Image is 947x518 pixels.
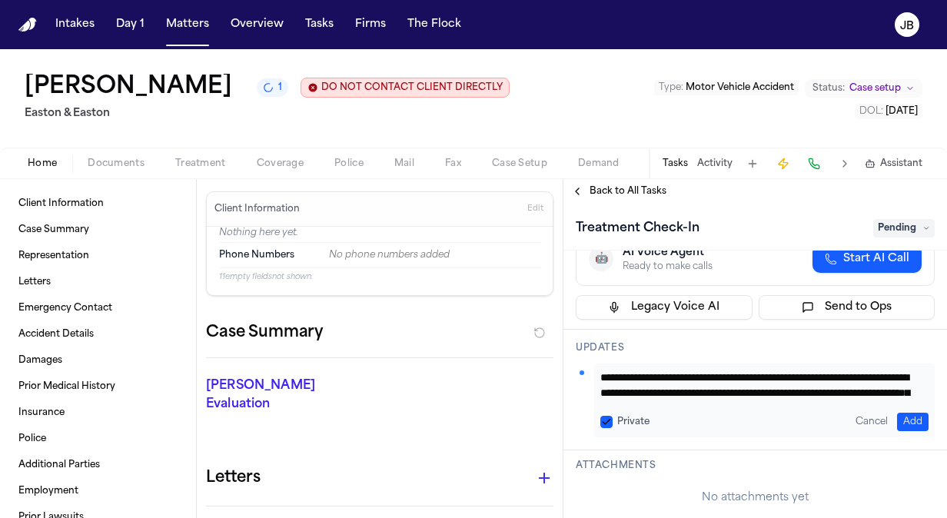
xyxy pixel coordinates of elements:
button: Day 1 [110,11,151,38]
textarea: Add your update [600,370,917,400]
button: Edit matter name [25,74,232,101]
a: Emergency Contact [12,296,184,320]
span: 🤖 [595,251,608,267]
span: Police [334,158,364,170]
div: No attachments yet [576,490,935,506]
a: Letters [12,270,184,294]
button: Add Task [742,153,763,174]
div: AI Voice Agent [623,245,713,261]
a: Damages [12,348,184,373]
a: Client Information [12,191,184,216]
h1: [PERSON_NAME] [25,74,232,101]
div: No phone numbers added [329,249,540,261]
span: Type : [659,83,683,92]
h2: Case Summary [206,320,323,345]
span: Case setup [849,82,901,95]
a: Accident Details [12,322,184,347]
button: Tasks [299,11,340,38]
p: [PERSON_NAME] Evaluation [206,377,310,413]
h3: Client Information [211,203,303,215]
span: Start AI Call [843,251,909,267]
h1: Treatment Check-In [570,216,706,241]
button: Send to Ops [759,295,935,320]
span: Fax [445,158,461,170]
button: Overview [224,11,290,38]
button: Activity [697,158,733,170]
a: Prior Medical History [12,374,184,399]
button: Edit Type: Motor Vehicle Accident [654,80,799,95]
img: Finch Logo [18,18,37,32]
span: Coverage [257,158,304,170]
a: Additional Parties [12,453,184,477]
span: DO NOT CONTACT CLIENT DIRECTLY [321,81,503,94]
button: 1 active task [257,78,288,97]
p: Nothing here yet. [219,227,540,242]
span: Mail [394,158,414,170]
button: Cancel [849,413,894,431]
span: [DATE] [886,107,918,116]
span: 1 [278,81,282,94]
span: Assistant [880,158,922,170]
button: Add [897,413,929,431]
button: Make a Call [803,153,825,174]
span: Demand [578,158,620,170]
span: Edit [527,204,543,214]
button: The Flock [401,11,467,38]
h3: Updates [576,342,935,354]
button: Start AI Call [812,245,922,273]
button: Edit DOL: 2025-07-21 [855,104,922,119]
button: Create Immediate Task [773,153,794,174]
button: Change status from Case setup [805,79,922,98]
span: Treatment [175,158,226,170]
div: Ready to make calls [623,261,713,273]
span: Status: [812,82,845,95]
span: Motor Vehicle Accident [686,83,794,92]
button: Assistant [865,158,922,170]
span: Phone Numbers [219,249,294,261]
span: Case Setup [492,158,547,170]
h1: Letters [206,466,261,490]
button: Edit client contact restriction [301,78,510,98]
p: 11 empty fields not shown. [219,271,540,283]
button: Edit [523,197,548,221]
span: Home [28,158,57,170]
h3: Attachments [576,460,935,472]
span: Documents [88,158,145,170]
span: Back to All Tasks [590,185,666,198]
a: Home [18,18,37,32]
button: Legacy Voice AI [576,295,753,320]
span: DOL : [859,107,883,116]
a: Insurance [12,400,184,425]
button: Intakes [49,11,101,38]
button: Matters [160,11,215,38]
span: Pending [873,219,935,237]
a: Case Summary [12,217,184,242]
a: Employment [12,479,184,503]
label: Private [617,416,650,428]
button: Tasks [663,158,688,170]
a: Representation [12,244,184,268]
button: Firms [349,11,392,38]
a: Police [12,427,184,451]
h2: Easton & Easton [25,105,510,123]
button: Back to All Tasks [563,185,674,198]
